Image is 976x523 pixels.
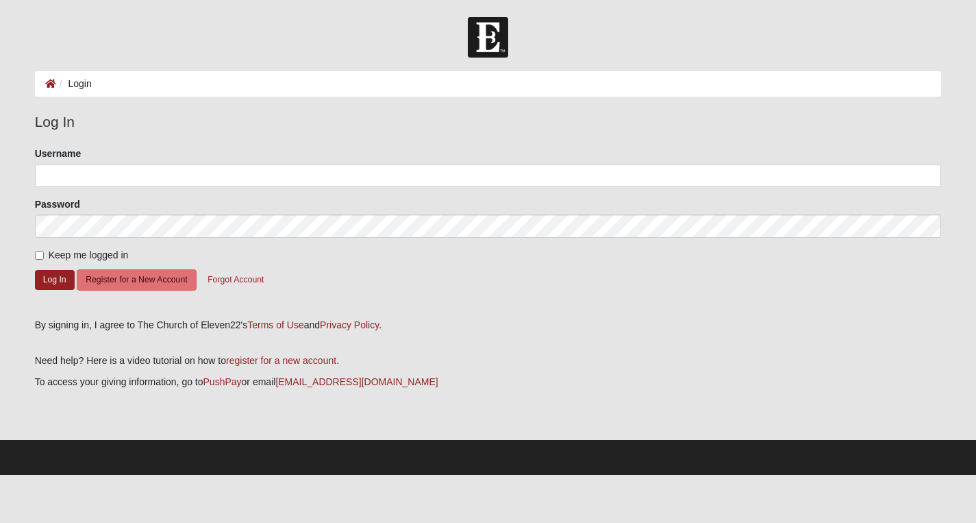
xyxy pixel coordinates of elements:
a: [EMAIL_ADDRESS][DOMAIN_NAME] [275,376,438,387]
label: Password [35,197,80,211]
li: Login [56,77,92,91]
a: PushPay [203,376,242,387]
button: Register for a New Account [77,269,196,291]
input: Keep me logged in [35,251,44,260]
div: By signing in, I agree to The Church of Eleven22's and . [35,318,942,332]
label: Username [35,147,82,160]
button: Forgot Account [199,269,273,291]
a: Privacy Policy [320,319,379,330]
button: Log In [35,270,75,290]
p: Need help? Here is a video tutorial on how to . [35,354,942,368]
a: register for a new account [226,355,336,366]
span: Keep me logged in [49,250,129,260]
p: To access your giving information, go to or email [35,375,942,389]
legend: Log In [35,111,942,133]
a: Terms of Use [247,319,303,330]
img: Church of Eleven22 Logo [468,17,508,58]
